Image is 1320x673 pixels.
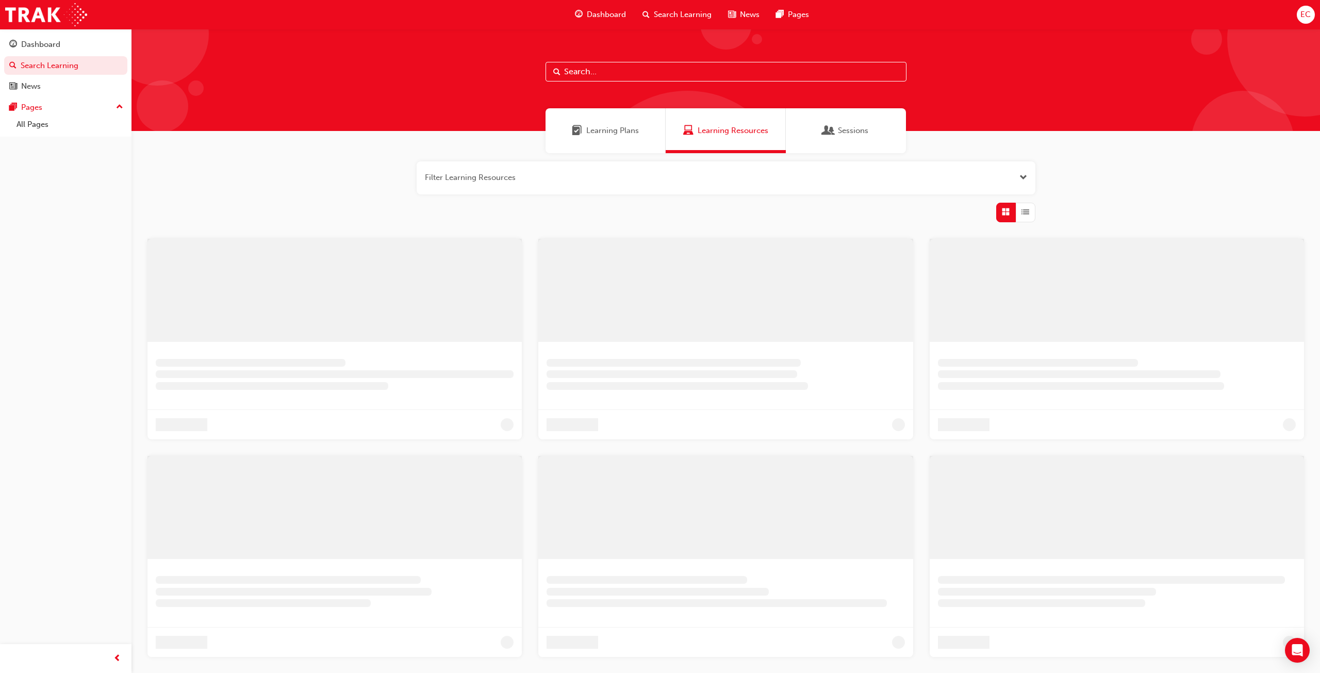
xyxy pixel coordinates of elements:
input: Search... [546,62,906,81]
span: Learning Plans [586,125,639,137]
span: Sessions [838,125,868,137]
a: Dashboard [4,35,127,54]
span: Grid [1002,206,1010,218]
a: Search Learning [4,56,127,75]
span: news-icon [9,82,17,91]
button: Pages [4,98,127,117]
span: news-icon [728,8,736,21]
span: Dashboard [587,9,626,21]
a: guage-iconDashboard [567,4,634,25]
a: SessionsSessions [786,108,906,153]
div: Dashboard [21,39,60,51]
span: Learning Resources [698,125,768,137]
span: News [740,9,760,21]
img: Trak [5,3,87,26]
a: Learning ResourcesLearning Resources [666,108,786,153]
button: EC [1297,6,1315,24]
a: news-iconNews [720,4,768,25]
span: pages-icon [9,103,17,112]
a: search-iconSearch Learning [634,4,720,25]
span: search-icon [9,61,16,71]
a: pages-iconPages [768,4,817,25]
span: search-icon [642,8,650,21]
span: prev-icon [113,652,121,665]
button: Open the filter [1019,172,1027,184]
span: up-icon [116,101,123,114]
div: News [21,80,41,92]
span: Search Learning [654,9,712,21]
div: Pages [21,102,42,113]
span: List [1021,206,1029,218]
div: Open Intercom Messenger [1285,638,1310,663]
span: Search [553,66,560,78]
span: guage-icon [575,8,583,21]
span: EC [1300,9,1311,21]
a: All Pages [12,117,127,133]
span: guage-icon [9,40,17,50]
span: Learning Plans [572,125,582,137]
span: Sessions [823,125,834,137]
button: DashboardSearch LearningNews [4,33,127,98]
span: pages-icon [776,8,784,21]
a: Learning PlansLearning Plans [546,108,666,153]
span: Pages [788,9,809,21]
a: News [4,77,127,96]
span: Learning Resources [683,125,694,137]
